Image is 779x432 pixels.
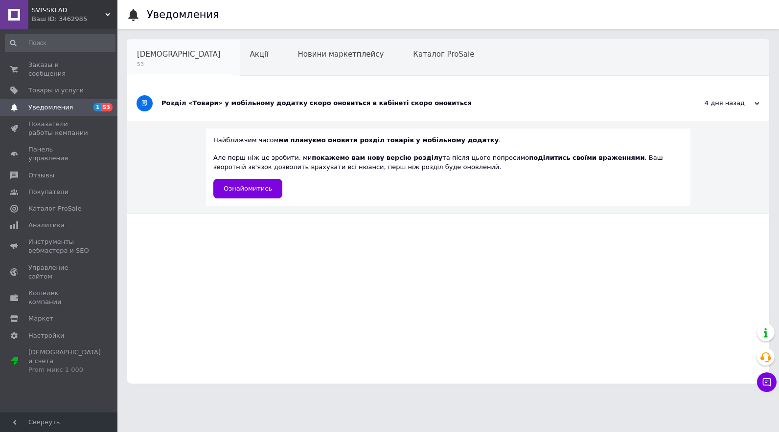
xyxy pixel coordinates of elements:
[101,103,113,111] span: 53
[413,50,474,59] span: Каталог ProSale
[28,61,91,78] span: Заказы и сообщения
[250,50,269,59] span: Акції
[5,34,115,52] input: Поиск
[28,348,101,375] span: [DEMOGRAPHIC_DATA] и счета
[213,136,683,198] div: Найближчим часом . Але перш ніж це зробити, ми та після цього попросимо . Ваш зворотній зв'язок д...
[224,185,272,192] span: Ознайомитись
[137,50,221,59] span: [DEMOGRAPHIC_DATA]
[28,204,81,213] span: Каталог ProSale
[28,238,91,255] span: Инструменты вебмастера и SEO
[28,145,91,163] span: Панель управления
[28,188,69,196] span: Покупатели
[28,263,91,281] span: Управление сайтом
[28,331,64,340] span: Настройки
[137,61,221,68] span: 53
[757,372,777,392] button: Чат с покупателем
[147,9,219,21] h1: Уведомления
[28,171,54,180] span: Отзывы
[28,86,84,95] span: Товары и услуги
[28,103,73,112] span: Уведомления
[298,50,384,59] span: Новини маркетплейсу
[32,15,117,23] div: Ваш ID: 3462985
[28,366,101,374] div: Prom микс 1 000
[28,289,91,306] span: Кошелек компании
[93,103,101,111] span: 1
[278,136,499,144] b: ми плануємо оновити розділ товарів у мобільному додатку
[662,99,759,108] div: 4 дня назад
[529,154,644,161] b: поділитись своїми враженнями
[28,314,53,323] span: Маркет
[28,120,91,137] span: Показатели работы компании
[213,179,282,198] a: Ознайомитись
[28,221,65,230] span: Аналитика
[32,6,105,15] span: SVP-SKLAD
[161,99,662,108] div: Розділ «Товари» у мобільному додатку скоро оновиться в кабінеті скоро оновиться
[312,154,442,161] b: покажемо вам нову версію розділу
